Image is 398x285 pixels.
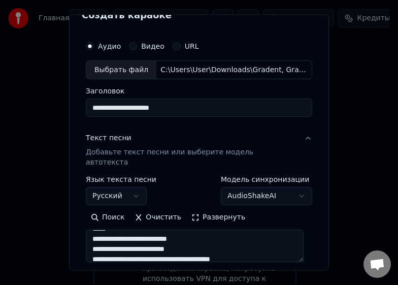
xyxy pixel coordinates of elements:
[156,65,312,75] div: C:\Users\User\Downloads\Gradent, Gradent - [DEMOGRAPHIC_DATA]mp3
[185,42,199,49] label: URL
[221,176,312,183] label: Модель синхронизации
[86,87,312,94] label: Заголовок
[141,42,164,49] label: Видео
[186,209,250,226] button: Развернуть
[86,133,131,143] div: Текст песни
[86,125,312,176] button: Текст песниДобавьте текст песни или выберите модель автотекста
[82,10,316,19] h2: Создать караоке
[86,147,296,168] p: Добавьте текст песни или выберите модель автотекста
[86,60,156,79] div: Выбрать файл
[86,209,129,226] button: Поиск
[86,176,156,183] label: Язык текста песни
[86,176,312,270] div: Текст песниДобавьте текст песни или выберите модель автотекста
[129,209,186,226] button: Очистить
[98,42,121,49] label: Аудио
